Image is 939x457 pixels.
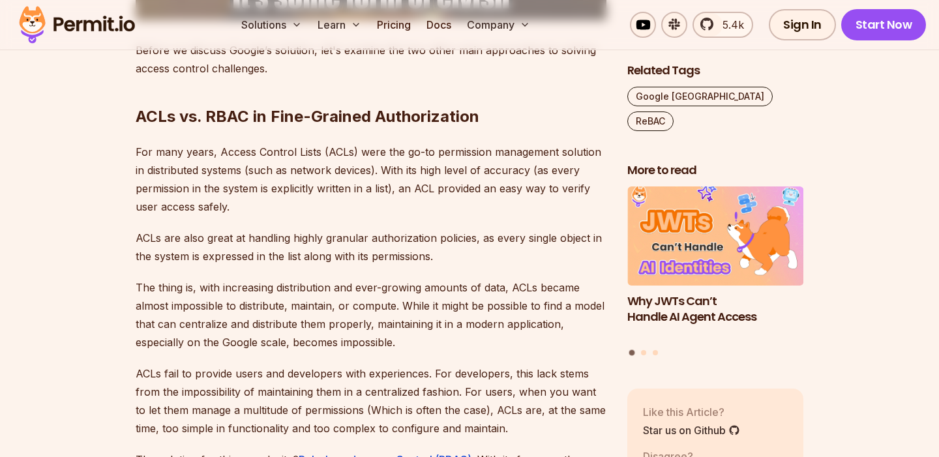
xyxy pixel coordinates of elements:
a: 5.4k [693,12,753,38]
a: Why JWTs Can’t Handle AI Agent AccessWhy JWTs Can’t Handle AI Agent Access [627,186,803,342]
button: Solutions [236,12,307,38]
span: 5.4k [715,17,744,33]
a: Pricing [372,12,416,38]
a: ReBAC [627,111,674,131]
p: The thing is, with increasing distribution and ever-growing amounts of data, ACLs became almost i... [136,278,606,351]
p: Like this Article? [643,404,740,419]
button: Company [462,12,535,38]
button: Go to slide 2 [641,349,646,355]
a: Start Now [841,9,927,40]
button: Go to slide 3 [653,349,658,355]
img: Permit logo [13,3,141,47]
p: ACLs are also great at handling highly granular authorization policies, as every single object in... [136,229,606,265]
h2: More to read [627,162,803,179]
p: ACLs fail to provide users and developers with experiences. For developers, this lack stems from ... [136,364,606,437]
p: For many years, Access Control Lists (ACLs) were the go-to permission management solution in dist... [136,143,606,216]
a: Docs [421,12,456,38]
li: 1 of 3 [627,186,803,342]
a: Google [GEOGRAPHIC_DATA] [627,87,773,106]
button: Go to slide 1 [629,349,635,355]
button: Learn [312,12,366,38]
p: Before we discuss Google’s solution, let's examine the two other main approaches to solving acces... [136,41,606,78]
a: Sign In [769,9,836,40]
strong: ACLs vs. RBAC in Fine-Grained Authorization [136,107,479,126]
h2: Related Tags [627,63,803,79]
img: Why JWTs Can’t Handle AI Agent Access [627,186,803,286]
a: Star us on Github [643,422,740,437]
div: Posts [627,186,803,357]
h3: Why JWTs Can’t Handle AI Agent Access [627,293,803,325]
